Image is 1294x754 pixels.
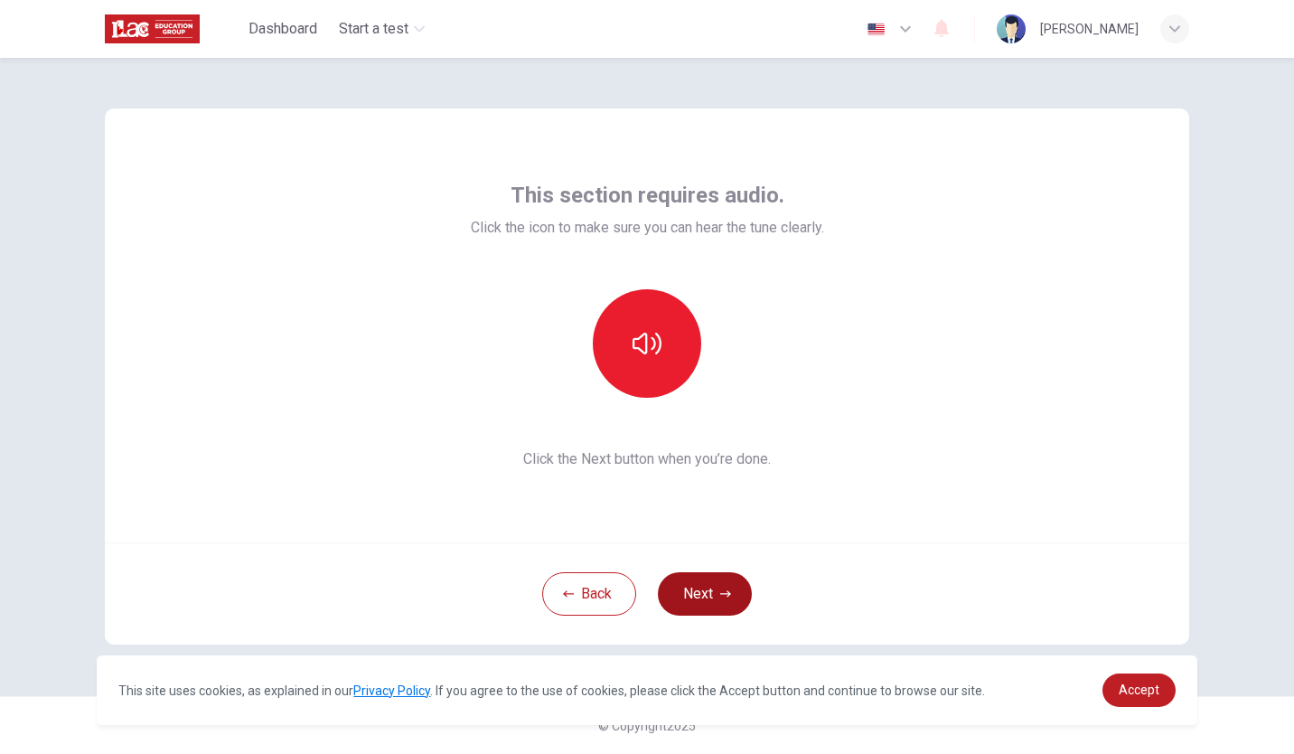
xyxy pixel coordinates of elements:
[97,655,1196,725] div: cookieconsent
[332,13,432,45] button: Start a test
[658,572,752,616] button: Next
[471,217,824,239] span: Click the icon to make sure you can hear the tune clearly.
[118,683,985,698] span: This site uses cookies, as explained in our . If you agree to the use of cookies, please click th...
[997,14,1026,43] img: Profile picture
[241,13,324,45] button: Dashboard
[865,23,887,36] img: en
[1102,674,1176,707] a: dismiss cookie message
[542,572,636,616] button: Back
[339,18,408,40] span: Start a test
[105,11,241,47] a: ILAC logo
[598,719,696,733] span: © Copyright 2025
[511,181,784,210] span: This section requires audio.
[471,448,824,470] span: Click the Next button when you’re done.
[353,683,430,698] a: Privacy Policy
[248,18,317,40] span: Dashboard
[1119,683,1159,697] span: Accept
[105,11,200,47] img: ILAC logo
[1040,18,1139,40] div: [PERSON_NAME]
